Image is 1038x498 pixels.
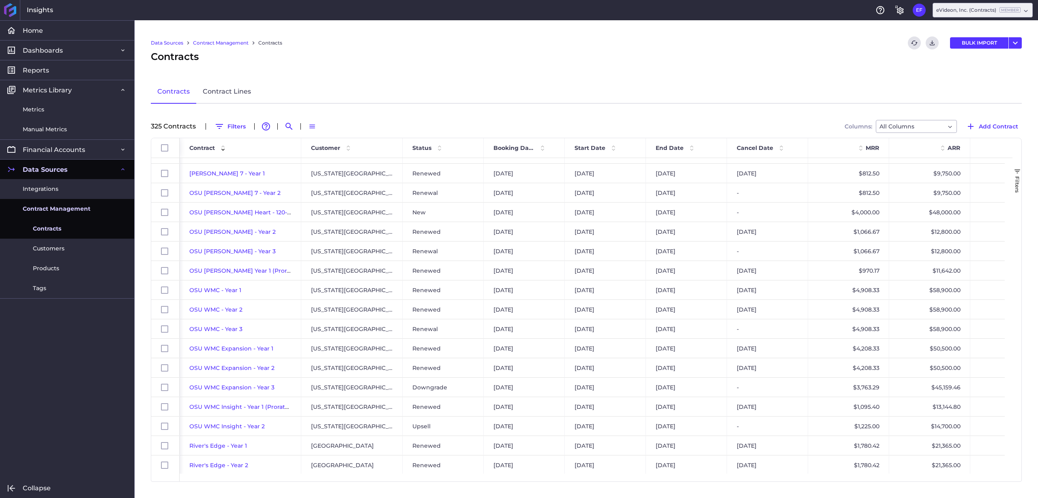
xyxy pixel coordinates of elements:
[484,222,565,241] div: [DATE]
[151,339,180,358] div: Press SPACE to select this row.
[189,189,281,197] a: OSU [PERSON_NAME] 7 - Year 2
[979,122,1018,131] span: Add Contract
[484,164,565,183] div: [DATE]
[189,209,319,216] span: OSU [PERSON_NAME] Heart - 120-bed Aware
[646,242,727,261] div: [DATE]
[189,442,247,449] span: River's Edge - Year 1
[646,280,727,299] div: [DATE]
[565,300,646,319] div: [DATE]
[151,397,180,417] div: Press SPACE to select this row.
[311,320,393,338] span: [US_STATE][GEOGRAPHIC_DATA]
[646,164,727,183] div: [DATE]
[999,7,1021,13] ins: Member
[889,242,970,261] div: $12,800.00
[33,244,64,253] span: Customers
[189,144,215,152] span: Contract
[493,144,534,152] span: Booking Date
[565,397,646,416] div: [DATE]
[565,261,646,280] div: [DATE]
[908,36,921,49] button: Refresh
[889,203,970,222] div: $48,000.00
[484,436,565,455] div: [DATE]
[808,397,889,416] div: $1,095.40
[311,164,393,183] span: [US_STATE][GEOGRAPHIC_DATA]
[403,300,484,319] div: Renewed
[889,222,970,241] div: $12,800.00
[913,4,926,17] button: User Menu
[403,436,484,455] div: Renewed
[1014,176,1021,193] span: Filters
[403,339,484,358] div: Renewed
[33,224,61,233] span: Contracts
[189,170,265,177] span: [PERSON_NAME] 7 - Year 1
[808,203,889,222] div: $4,000.00
[311,144,340,152] span: Customer
[808,183,889,202] div: $812.50
[189,423,265,430] a: OSU WMC Insight - Year 2
[565,417,646,436] div: [DATE]
[33,284,46,293] span: Tags
[189,345,273,352] span: OSU WMC Expansion - Year 1
[403,280,484,299] div: Renewed
[727,319,808,338] div: -
[808,455,889,474] div: $1,780.42
[189,462,248,469] a: River's Edge - Year 2
[196,80,257,104] a: Contract Lines
[565,339,646,358] div: [DATE]
[565,183,646,202] div: [DATE]
[646,417,727,436] div: [DATE]
[189,267,302,274] a: OSU [PERSON_NAME] Year 1 (Prorated)
[403,242,484,261] div: Renewal
[646,378,727,397] div: [DATE]
[311,359,393,377] span: [US_STATE][GEOGRAPHIC_DATA]
[189,325,242,333] a: OSU WMC - Year 3
[808,164,889,183] div: $812.50
[151,358,180,378] div: Press SPACE to select this row.
[151,280,180,300] div: Press SPACE to select this row.
[311,436,374,455] span: [GEOGRAPHIC_DATA]
[23,105,44,114] span: Metrics
[889,339,970,358] div: $50,500.00
[889,164,970,183] div: $9,750.00
[889,183,970,202] div: $9,750.00
[151,261,180,280] div: Press SPACE to select this row.
[23,46,63,55] span: Dashboards
[646,339,727,358] div: [DATE]
[23,185,58,193] span: Integrations
[646,183,727,202] div: [DATE]
[193,39,249,47] a: Contract Management
[403,261,484,280] div: Renewed
[151,455,180,475] div: Press SPACE to select this row.
[948,144,960,152] span: ARR
[727,280,808,299] div: [DATE]
[727,300,808,319] div: [DATE]
[889,397,970,416] div: $13,144.80
[189,228,276,235] a: OSU [PERSON_NAME] - Year 2
[484,319,565,338] div: [DATE]
[879,122,914,131] span: All Columns
[727,242,808,261] div: -
[403,222,484,241] div: Renewed
[151,300,180,319] div: Press SPACE to select this row.
[311,281,393,299] span: [US_STATE][GEOGRAPHIC_DATA]
[889,436,970,455] div: $21,365.00
[151,436,180,455] div: Press SPACE to select this row.
[403,417,484,436] div: Upsell
[311,203,393,222] span: [US_STATE][GEOGRAPHIC_DATA]
[484,261,565,280] div: [DATE]
[565,203,646,222] div: [DATE]
[727,417,808,436] div: -
[926,36,939,49] button: Download
[727,339,808,358] div: [DATE]
[189,364,275,372] span: OSU WMC Expansion - Year 2
[1009,37,1022,49] button: User Menu
[646,203,727,222] div: [DATE]
[151,378,180,397] div: Press SPACE to select this row.
[23,86,72,94] span: Metrics Library
[808,222,889,241] div: $1,066.67
[727,397,808,416] div: [DATE]
[484,300,565,319] div: [DATE]
[893,4,906,17] button: General Settings
[808,280,889,299] div: $4,908.33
